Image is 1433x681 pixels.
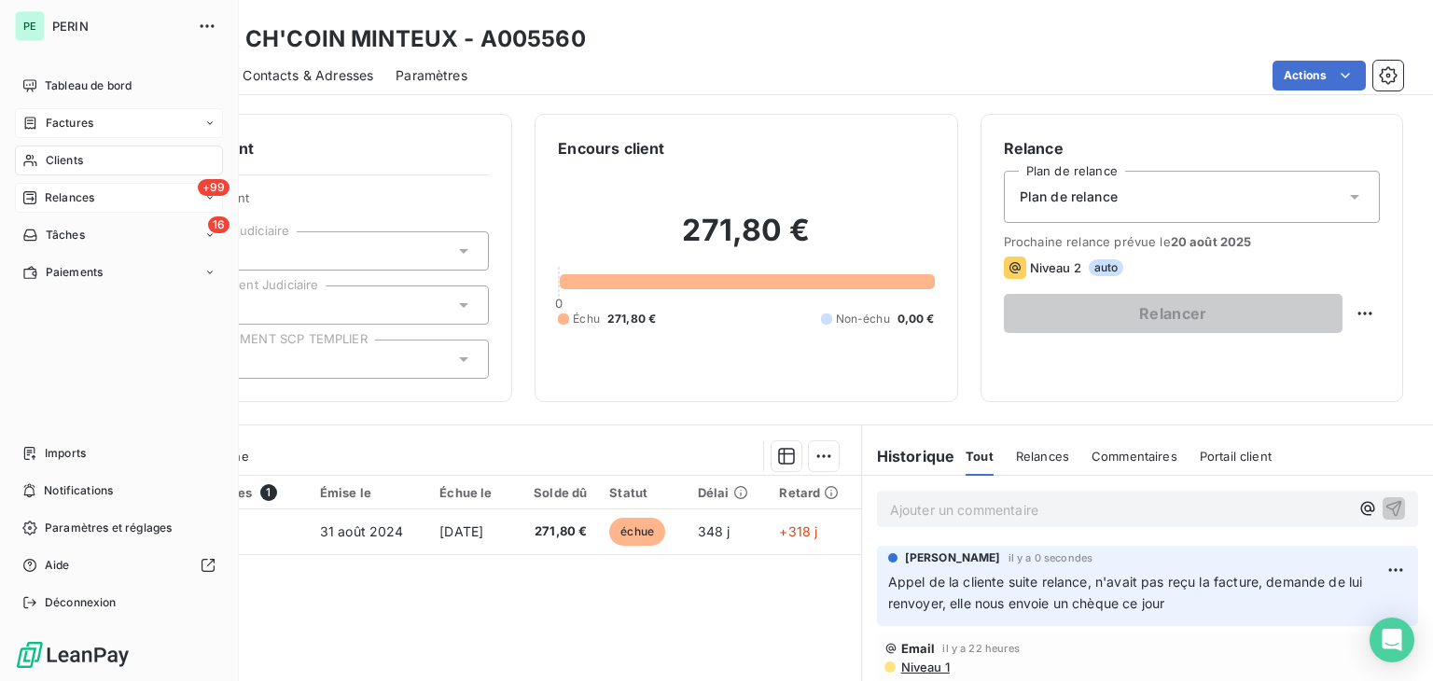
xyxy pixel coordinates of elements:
[1273,61,1366,90] button: Actions
[320,485,417,500] div: Émise le
[698,485,758,500] div: Délai
[558,137,664,160] h6: Encours client
[15,640,131,670] img: Logo LeanPay
[1004,294,1343,333] button: Relancer
[1092,449,1177,464] span: Commentaires
[45,445,86,462] span: Imports
[966,449,994,464] span: Tout
[779,523,817,539] span: +318 j
[698,523,730,539] span: 348 j
[1009,552,1093,563] span: il y a 0 secondes
[524,485,588,500] div: Solde dû
[607,311,656,327] span: 271,80 €
[243,66,373,85] span: Contacts & Adresses
[45,77,132,94] span: Tableau de bord
[113,137,489,160] h6: Informations client
[208,216,230,233] span: 16
[1370,618,1414,662] div: Open Intercom Messenger
[164,22,586,56] h3: PMU A CH'COIN MINTEUX - A005560
[555,296,563,311] span: 0
[836,311,890,327] span: Non-échu
[439,485,501,500] div: Échue le
[609,485,675,500] div: Statut
[862,445,955,467] h6: Historique
[942,643,1019,654] span: il y a 22 heures
[15,220,223,250] a: 16Tâches
[46,264,103,281] span: Paiements
[1089,259,1124,276] span: auto
[1020,188,1118,206] span: Plan de relance
[1200,449,1272,464] span: Portail client
[396,66,467,85] span: Paramètres
[1004,234,1380,249] span: Prochaine relance prévue le
[320,523,404,539] span: 31 août 2024
[1016,449,1069,464] span: Relances
[15,513,223,543] a: Paramètres et réglages
[15,108,223,138] a: Factures
[1004,137,1380,160] h6: Relance
[901,641,936,656] span: Email
[899,660,950,674] span: Niveau 1
[150,190,489,216] span: Propriétés Client
[439,523,483,539] span: [DATE]
[897,311,935,327] span: 0,00 €
[15,438,223,468] a: Imports
[15,257,223,287] a: Paiements
[1030,260,1081,275] span: Niveau 2
[779,485,849,500] div: Retard
[15,71,223,101] a: Tableau de bord
[46,227,85,243] span: Tâches
[1171,234,1252,249] span: 20 août 2025
[573,311,600,327] span: Échu
[198,179,230,196] span: +99
[15,146,223,175] a: Clients
[609,518,665,546] span: échue
[46,152,83,169] span: Clients
[45,557,70,574] span: Aide
[905,549,1001,566] span: [PERSON_NAME]
[15,183,223,213] a: +99Relances
[44,482,113,499] span: Notifications
[46,115,93,132] span: Factures
[260,484,277,501] span: 1
[45,520,172,536] span: Paramètres et réglages
[45,189,94,206] span: Relances
[45,594,117,611] span: Déconnexion
[888,574,1367,611] span: Appel de la cliente suite relance, n'avait pas reçu la facture, demande de lui renvoyer, elle nou...
[558,212,934,268] h2: 271,80 €
[52,19,187,34] span: PERIN
[15,550,223,580] a: Aide
[15,11,45,41] div: PE
[524,522,588,541] span: 271,80 €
